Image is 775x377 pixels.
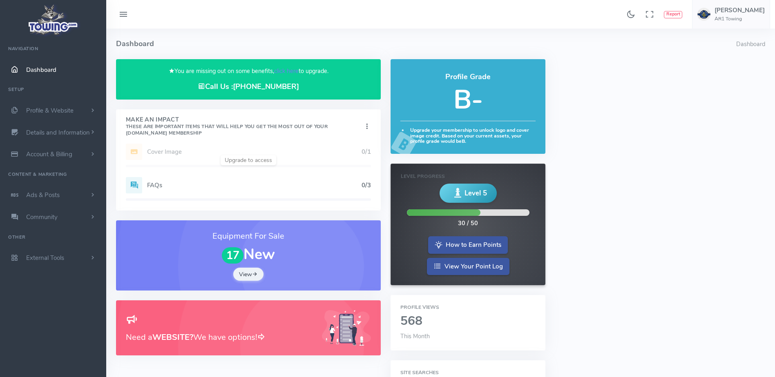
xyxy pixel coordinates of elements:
span: Ads & Posts [26,191,60,199]
span: 17 [222,247,244,264]
a: click here [274,67,299,75]
a: View [233,268,264,281]
span: This Month [400,332,430,340]
h5: 0/3 [362,182,371,188]
h5: B- [400,85,536,114]
h6: AR1 Towing [715,16,765,22]
h5: [PERSON_NAME] [715,7,765,13]
img: Generic placeholder image [322,310,371,346]
h6: Level Progress [401,174,535,179]
strong: B [462,138,465,144]
a: [PHONE_NUMBER] [233,82,299,91]
p: You are missing out on some benefits, to upgrade. [126,67,371,76]
span: Details and Information [26,129,90,137]
h4: Call Us : [126,82,371,91]
h4: Profile Grade [400,73,536,81]
img: user-image [697,8,710,21]
span: Account & Billing [26,150,72,158]
a: How to Earn Points [428,236,508,254]
span: Profile & Website [26,106,74,115]
h3: Need a We have options! [126,331,312,344]
h3: Equipment For Sale [126,230,371,242]
h2: 568 [400,315,536,328]
span: External Tools [26,254,64,262]
small: These are important items that will help you get the most out of your [DOMAIN_NAME] Membership [126,123,328,136]
span: Dashboard [26,66,56,74]
h6: Site Searches [400,370,536,375]
span: Level 5 [465,188,487,198]
h4: Make An Impact [126,117,363,136]
h4: Dashboard [116,29,736,59]
a: View Your Point Log [427,258,509,275]
h6: Profile Views [400,305,536,310]
h6: Upgrade your membership to unlock logo and cover image credit. Based on your current assets, your... [400,128,536,144]
img: logo [26,2,81,37]
h5: FAQs [147,182,362,188]
b: WEBSITE? [152,332,193,343]
button: Report [664,11,682,18]
span: Community [26,213,58,221]
h1: New [126,246,371,264]
li: Dashboard [736,40,765,49]
div: 30 / 50 [458,219,478,228]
